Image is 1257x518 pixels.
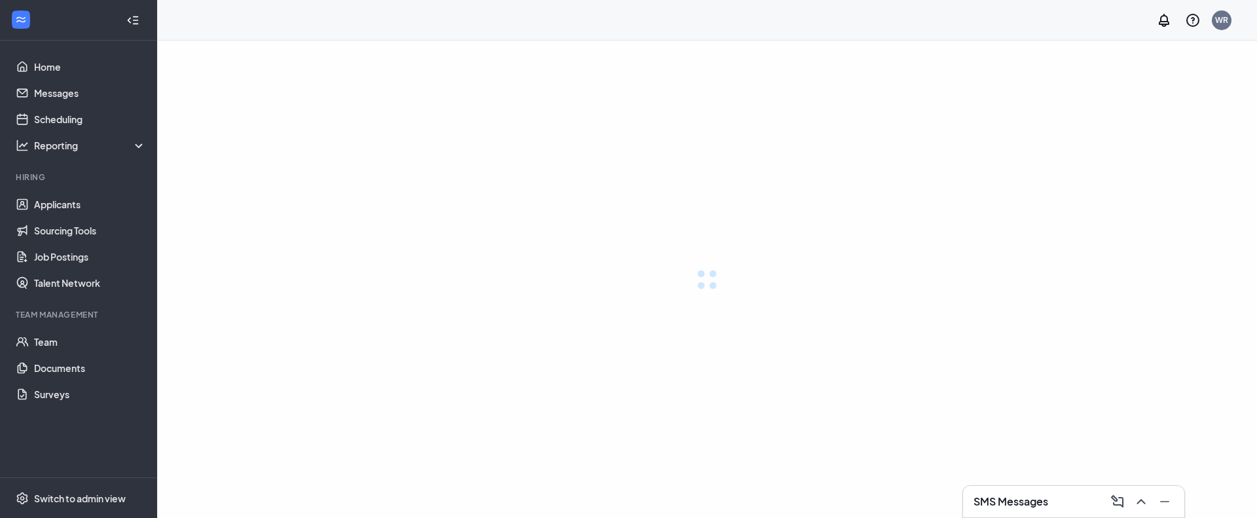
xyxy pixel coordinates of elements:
[14,13,27,26] svg: WorkstreamLogo
[974,494,1048,509] h3: SMS Messages
[1156,12,1172,28] svg: Notifications
[34,270,146,296] a: Talent Network
[34,106,146,132] a: Scheduling
[1110,494,1125,509] svg: ComposeMessage
[34,492,126,505] div: Switch to admin view
[1106,491,1127,512] button: ComposeMessage
[1129,491,1150,512] button: ChevronUp
[34,54,146,80] a: Home
[34,80,146,106] a: Messages
[34,217,146,244] a: Sourcing Tools
[16,309,143,320] div: Team Management
[1185,12,1201,28] svg: QuestionInfo
[34,355,146,381] a: Documents
[1157,494,1173,509] svg: Minimize
[16,172,143,183] div: Hiring
[1133,494,1149,509] svg: ChevronUp
[34,191,146,217] a: Applicants
[16,492,29,505] svg: Settings
[34,329,146,355] a: Team
[34,139,147,152] div: Reporting
[126,14,139,27] svg: Collapse
[34,244,146,270] a: Job Postings
[1215,14,1228,26] div: WR
[16,139,29,152] svg: Analysis
[34,381,146,407] a: Surveys
[1153,491,1174,512] button: Minimize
